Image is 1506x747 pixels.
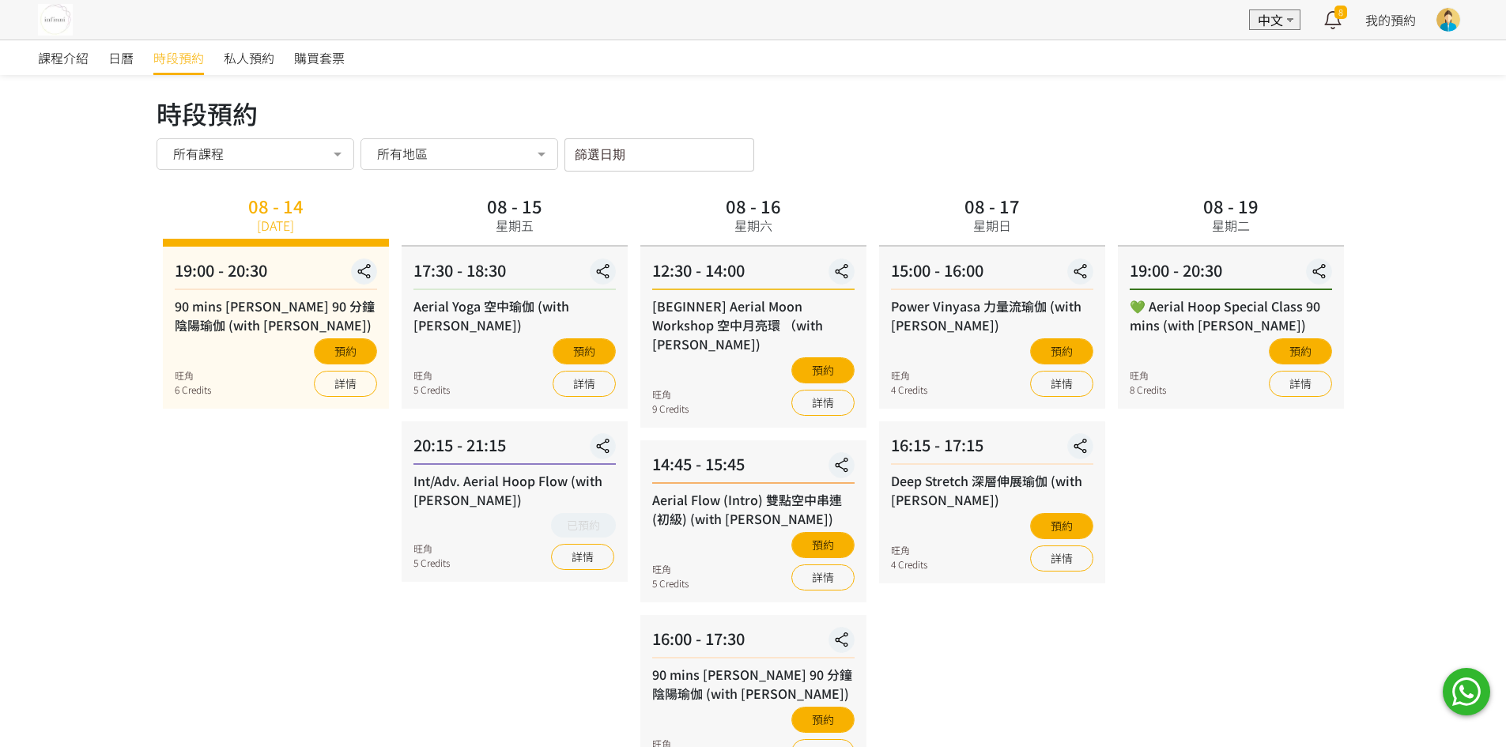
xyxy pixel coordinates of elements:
div: 旺角 [413,368,450,383]
div: 17:30 - 18:30 [413,258,616,290]
button: 預約 [553,338,616,364]
div: 6 Credits [175,383,211,397]
div: 90 mins [PERSON_NAME] 90 分鐘陰陽瑜伽 (with [PERSON_NAME]) [652,665,855,703]
a: 課程介紹 [38,40,89,75]
div: 14:45 - 15:45 [652,452,855,484]
a: 詳情 [314,371,377,397]
button: 預約 [1269,338,1332,364]
div: 星期五 [496,216,534,235]
button: 預約 [314,338,377,364]
div: 旺角 [652,562,689,576]
div: 4 Credits [891,383,927,397]
a: 詳情 [1269,371,1332,397]
div: 08 - 15 [487,197,542,214]
button: 已預約 [551,513,616,538]
a: 我的預約 [1365,10,1416,29]
div: 5 Credits [413,556,450,570]
div: 16:15 - 17:15 [891,433,1093,465]
span: 日曆 [108,48,134,67]
div: 20:15 - 21:15 [413,433,616,465]
button: 預約 [791,532,855,558]
div: Aerial Flow (Intro) 雙點空中串連 (初級) (with [PERSON_NAME]) [652,490,855,528]
a: 詳情 [551,544,614,570]
div: 旺角 [413,541,450,556]
div: 星期二 [1212,216,1250,235]
div: 5 Credits [413,383,450,397]
a: 詳情 [1030,371,1093,397]
span: 所有地區 [377,145,428,161]
div: 08 - 17 [964,197,1020,214]
div: 19:00 - 20:30 [1130,258,1332,290]
div: 旺角 [652,387,689,402]
div: 9 Credits [652,402,689,416]
span: 時段預約 [153,48,204,67]
a: 私人預約 [224,40,274,75]
div: Power Vinyasa 力量流瑜伽 (with [PERSON_NAME]) [891,296,1093,334]
a: 詳情 [553,371,616,397]
div: 08 - 16 [726,197,781,214]
span: 8 [1334,6,1347,19]
div: 旺角 [891,543,927,557]
div: 08 - 14 [248,197,304,214]
input: 篩選日期 [564,138,754,172]
div: 💚 Aerial Hoop Special Class 90 mins (with [PERSON_NAME]) [1130,296,1332,334]
a: 日曆 [108,40,134,75]
span: 購買套票 [294,48,345,67]
div: 16:00 - 17:30 [652,627,855,658]
div: [BEGINNER] Aerial Moon Workshop 空中月亮環 （with [PERSON_NAME]) [652,296,855,353]
a: 時段預約 [153,40,204,75]
span: 課程介紹 [38,48,89,67]
span: 私人預約 [224,48,274,67]
a: 詳情 [1030,545,1093,572]
button: 預約 [791,357,855,383]
a: 詳情 [791,564,855,590]
button: 預約 [1030,513,1093,539]
div: [DATE] [257,216,294,235]
div: 5 Credits [652,576,689,590]
img: UmtSWZRY0gu1lRj4AQWWVd8cpYfWlUk61kPeIg4C.jpg [38,4,73,36]
span: 所有課程 [173,145,224,161]
div: 4 Credits [891,557,927,572]
a: 詳情 [791,390,855,416]
div: 90 mins [PERSON_NAME] 90 分鐘陰陽瑜伽 (with [PERSON_NAME]) [175,296,377,334]
div: 旺角 [891,368,927,383]
div: 08 - 19 [1203,197,1259,214]
div: 旺角 [1130,368,1166,383]
div: 15:00 - 16:00 [891,258,1093,290]
div: Deep Stretch 深層伸展瑜伽 (with [PERSON_NAME]) [891,471,1093,509]
button: 預約 [1030,338,1093,364]
div: 星期六 [734,216,772,235]
button: 預約 [791,707,855,733]
div: 時段預約 [157,94,1350,132]
a: 購買套票 [294,40,345,75]
div: 12:30 - 14:00 [652,258,855,290]
div: Aerial Yoga 空中瑜伽 (with [PERSON_NAME]) [413,296,616,334]
div: 旺角 [175,368,211,383]
div: 8 Credits [1130,383,1166,397]
div: Int/Adv. Aerial Hoop Flow (with [PERSON_NAME]) [413,471,616,509]
div: 19:00 - 20:30 [175,258,377,290]
div: 星期日 [973,216,1011,235]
